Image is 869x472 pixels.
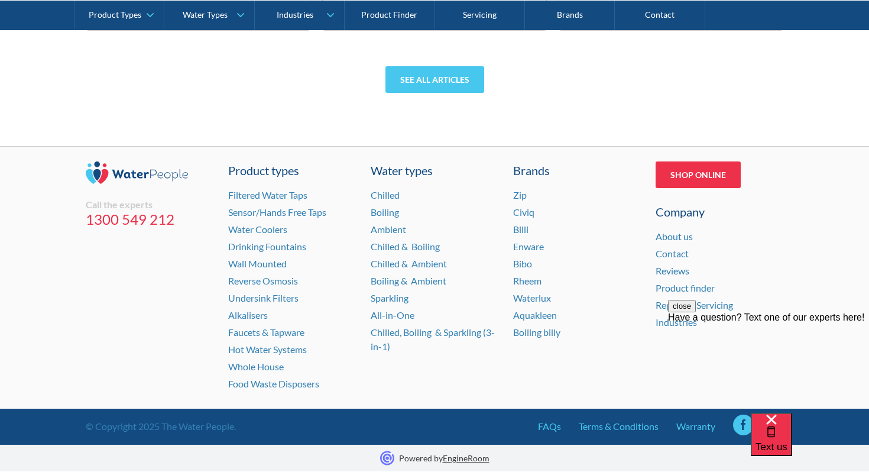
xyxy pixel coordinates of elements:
a: Terms & Conditions [579,419,659,434]
a: Alkalisers [228,309,268,321]
a: Chilled & Boiling [371,241,440,252]
a: FAQs [538,419,561,434]
a: 1300 549 212 [86,211,213,228]
a: Hot Water Systems [228,344,307,355]
a: Contact [656,248,689,259]
a: EngineRoom [443,453,489,463]
a: Product types [228,161,356,179]
a: Sensor/Hands Free Taps [228,206,326,218]
a: See all articles [385,66,484,93]
a: Chilled [371,189,400,201]
div: © Copyright 2025 The Water People. [86,419,236,434]
a: Reverse Osmosis [228,275,298,286]
a: Repairs & Servicing [656,299,733,311]
a: Chilled, Boiling & Sparkling (3-in-1) [371,326,495,352]
a: Product finder [656,282,715,293]
a: Billi [513,224,528,235]
div: Call the experts [86,199,213,211]
a: Reviews [656,265,689,276]
a: Wall Mounted [228,258,287,269]
a: Drinking Fountains [228,241,306,252]
a: Civiq [513,206,534,218]
a: About us [656,231,693,242]
div: Product Types [89,9,141,20]
a: Boiling [371,206,399,218]
div: Brands [513,161,641,179]
a: All-in-One [371,309,414,321]
a: Boiling billy [513,326,560,338]
a: Sparkling [371,292,408,303]
a: Faucets & Tapware [228,326,304,338]
div: Water Types [183,9,228,20]
a: Bibo [513,258,532,269]
iframe: podium webchat widget bubble [751,413,869,472]
a: Chilled & Ambient [371,258,447,269]
a: Water Coolers [228,224,287,235]
a: Industries [656,316,697,328]
a: Filtered Water Taps [228,189,307,201]
a: Boiling & Ambient [371,275,446,286]
a: Food Waste Disposers [228,378,319,389]
a: Zip [513,189,527,201]
div: Company [656,203,783,221]
a: Shop Online [656,161,741,188]
div: Industries [277,9,313,20]
p: Powered by [399,452,489,464]
a: Enware [513,241,544,252]
a: Ambient [371,224,406,235]
a: Rheem [513,275,541,286]
a: Waterlux [513,292,551,303]
iframe: podium webchat widget prompt [668,300,869,428]
a: Aquakleen [513,309,557,321]
a: Whole House [228,361,284,372]
a: Undersink Filters [228,292,299,303]
a: Water types [371,161,498,179]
